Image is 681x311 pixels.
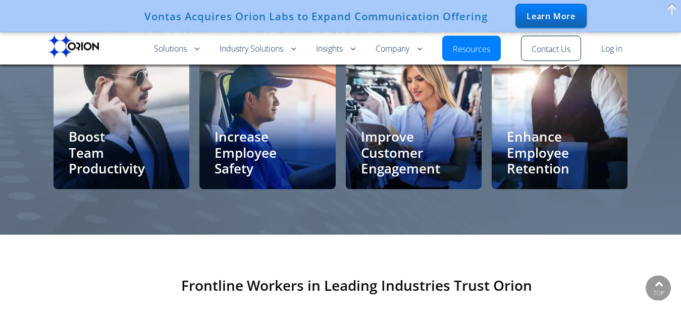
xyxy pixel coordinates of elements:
[361,129,466,176] h3: Improve Customer Engagement
[316,43,355,55] a: Insights
[144,10,488,22] div: Vontas Acquires Orion Labs to Expand Communication Offering
[48,35,99,58] img: Orion labs Black logo
[48,278,665,292] h2: Frontline Workers in Leading Industries Trust Orion
[220,43,296,55] a: Industry Solutions
[507,129,612,176] h3: Enhance Employee Retention
[515,4,587,28] div: Learn More
[69,129,174,176] h3: Boost Team Productivity
[376,43,422,55] a: Company
[154,43,199,55] a: Solutions
[601,43,622,55] a: Log in
[532,43,570,56] a: Contact Us
[499,194,681,311] iframe: Chat Widget
[453,43,490,56] a: Resources
[215,129,320,176] h3: Increase Employee Safety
